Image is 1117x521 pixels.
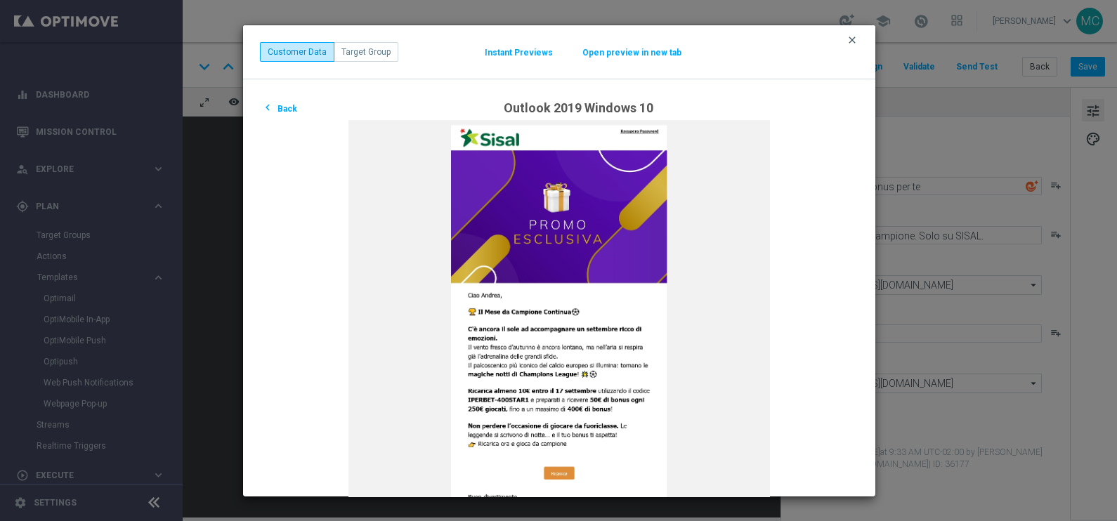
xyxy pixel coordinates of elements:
button: clear [846,34,862,46]
button: Instant Previews [484,47,554,58]
i: chevron_left [261,101,274,114]
i: clear [847,34,858,46]
button: chevron_leftBack [260,100,299,117]
button: Customer Data [260,42,334,62]
button: Open preview in new tab [582,47,682,58]
button: Target Group [334,42,398,62]
h2: Outlook 2019 Windows 10 [260,100,858,117]
div: ... [260,42,398,62]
